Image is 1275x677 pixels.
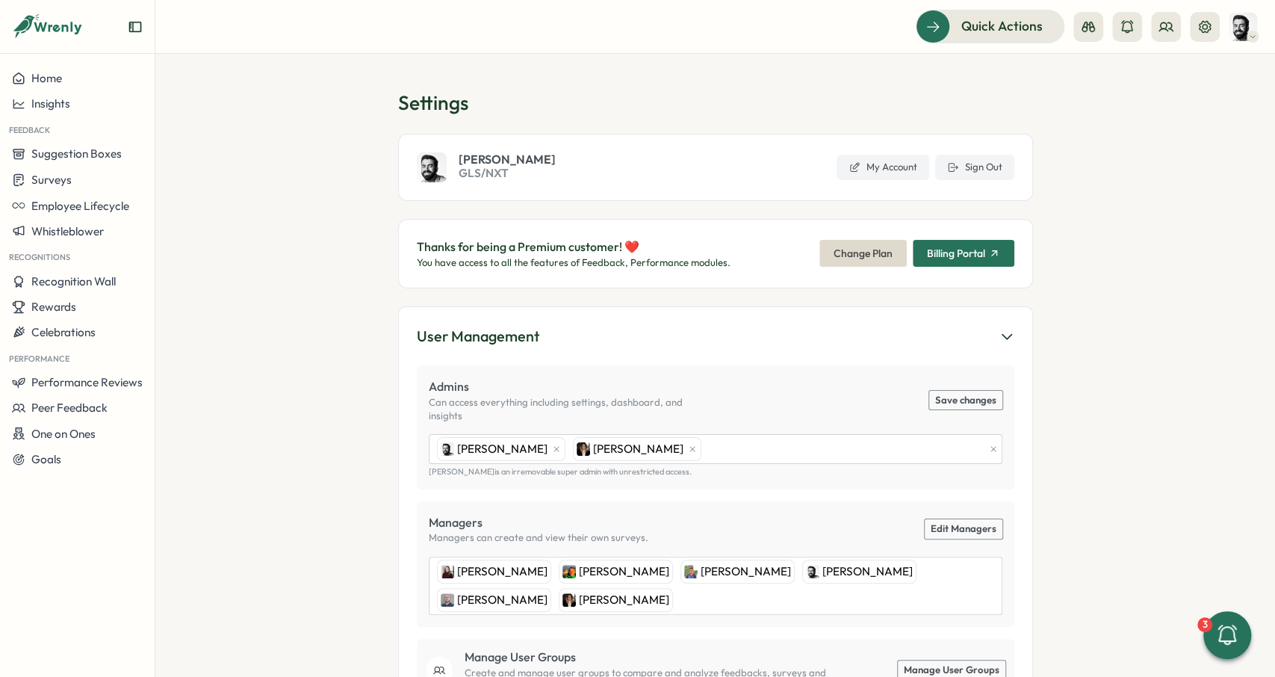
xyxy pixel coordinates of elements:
[1197,617,1212,632] div: 3
[913,240,1014,267] button: Billing Portal
[457,592,547,608] span: [PERSON_NAME]
[31,96,70,111] span: Insights
[31,300,76,314] span: Rewards
[935,155,1014,180] button: Sign Out
[929,391,1002,410] button: Save changes
[837,155,929,180] a: My Account
[834,241,893,266] span: Change Plan
[916,10,1064,43] button: Quick Actions
[429,531,648,545] p: Managers can create and view their own surveys.
[562,593,576,607] img: Carla Kulby
[819,240,907,267] button: Change Plan
[417,325,1014,348] button: User Management
[31,173,72,187] span: Surveys
[417,238,730,256] p: Thanks for being a Premium customer! ❤️
[806,565,819,578] img: Nelson
[31,325,96,339] span: Celebrations
[31,146,122,161] span: Suggestion Boxes
[457,563,547,580] span: [PERSON_NAME]
[684,565,698,578] img: Varghese
[417,152,447,182] img: Nelson
[441,593,454,607] img: Radomir Sebek
[31,427,96,441] span: One on Ones
[593,441,683,457] span: [PERSON_NAME]
[31,224,104,238] span: Whistleblower
[31,274,116,288] span: Recognition Wall
[417,325,539,348] div: User Management
[441,565,454,578] img: Sanna Tietjen
[429,513,648,532] p: Managers
[128,19,143,34] button: Expand sidebar
[579,563,669,580] span: [PERSON_NAME]
[822,563,913,580] span: [PERSON_NAME]
[866,161,917,174] span: My Account
[579,592,669,608] span: [PERSON_NAME]
[31,452,61,466] span: Goals
[31,375,143,389] span: Performance Reviews
[31,71,62,85] span: Home
[429,377,716,396] p: Admins
[429,396,716,422] p: Can access everything including settings, dashboard, and insights
[701,563,791,580] span: [PERSON_NAME]
[429,467,1002,477] p: [PERSON_NAME] is an irremovable super admin with unrestricted access.
[927,248,985,259] span: Billing Portal
[398,90,1033,116] h1: Settings
[459,165,556,182] span: GLS/NXT
[459,153,556,165] span: [PERSON_NAME]
[562,565,576,578] img: Slava Leonov
[961,16,1043,36] span: Quick Actions
[465,648,847,667] p: Manage User Groups
[457,441,547,457] span: [PERSON_NAME]
[31,199,129,213] span: Employee Lifecycle
[1203,611,1251,659] button: 3
[925,519,1002,539] a: Edit Managers
[31,401,108,415] span: Peer Feedback
[1229,13,1257,41] img: Nelson
[441,442,454,456] img: Nelson
[417,256,730,270] p: You have access to all the features of Feedback, Performance modules.
[577,442,590,456] img: Carla Kulby
[965,161,1002,174] span: Sign Out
